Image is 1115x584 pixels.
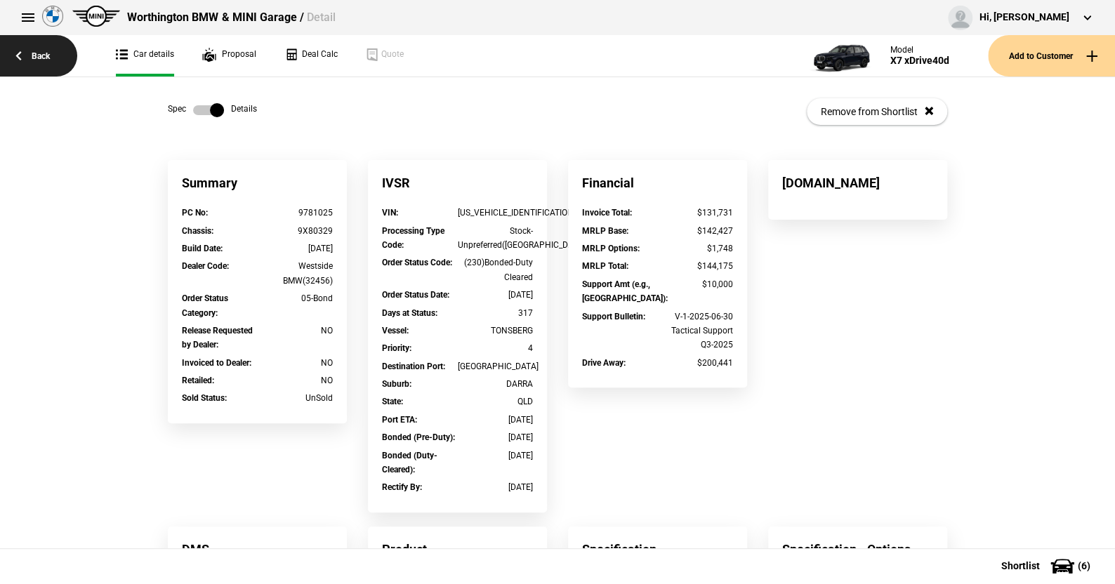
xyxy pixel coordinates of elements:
div: V-1-2025-06-30 Tactical Support Q3-2025 [658,310,734,352]
button: Add to Customer [988,35,1115,77]
div: X7 xDrive40d [890,55,949,67]
div: [DATE] [258,241,334,255]
div: Stock-Unpreferred([GEOGRAPHIC_DATA]) [458,224,534,253]
div: Hi, [PERSON_NAME] [979,11,1069,25]
div: [DATE] [458,480,534,494]
div: 9781025 [258,206,334,220]
strong: MRLP Total : [582,261,628,271]
div: NO [258,356,334,370]
strong: Processing Type Code : [382,226,444,250]
div: [GEOGRAPHIC_DATA] [458,359,534,373]
strong: Drive Away : [582,358,626,368]
div: [US_VEHICLE_IDENTIFICATION_NUMBER] [458,206,534,220]
div: 9X80329 [258,224,334,238]
strong: Suburb : [382,379,411,389]
div: NO [258,373,334,387]
div: DMS [168,526,347,572]
div: 4 [458,341,534,355]
a: Proposal [202,35,256,77]
div: 05-Bond [258,291,334,305]
div: Summary [168,160,347,206]
strong: MRLP Options : [582,244,640,253]
button: Remove from Shortlist [807,98,947,125]
div: $131,731 [658,206,734,220]
div: Specification - Options [768,526,947,572]
strong: Support Amt (e.g., [GEOGRAPHIC_DATA]) : [582,279,668,303]
strong: Build Date : [182,244,223,253]
div: $1,748 [658,241,734,255]
strong: Invoice Total : [582,208,632,218]
div: $144,175 [658,259,734,273]
div: Worthington BMW & MINI Garage / [127,10,335,25]
div: TONSBERG [458,324,534,338]
div: Specification [568,526,747,572]
div: Spec Details [168,103,257,117]
strong: Dealer Code : [182,261,229,271]
strong: Vessel : [382,326,409,336]
strong: Chassis : [182,226,213,236]
span: Detail [306,11,335,24]
strong: Sold Status : [182,393,227,403]
button: Shortlist(6) [980,548,1115,583]
div: DARRA [458,377,534,391]
strong: State : [382,397,403,406]
div: $10,000 [658,277,734,291]
div: Financial [568,160,747,206]
div: Westside BMW(32456) [258,259,334,288]
img: bmw.png [42,6,63,27]
strong: MRLP Base : [582,226,628,236]
div: NO [258,324,334,338]
span: Shortlist [1001,561,1040,571]
strong: Order Status Code : [382,258,452,267]
div: [DOMAIN_NAME] [768,160,947,206]
div: IVSR [368,160,547,206]
a: Deal Calc [284,35,338,77]
strong: PC No : [182,208,208,218]
strong: Retailed : [182,376,214,385]
div: Model [890,45,949,55]
div: Product [368,526,547,572]
div: UnSold [258,391,334,405]
div: $200,441 [658,356,734,370]
div: QLD [458,394,534,409]
a: Car details [116,35,174,77]
strong: Bonded (Duty-Cleared) : [382,451,437,474]
div: [DATE] [458,288,534,302]
strong: VIN : [382,208,398,218]
strong: Order Status Date : [382,290,449,300]
strong: Days at Status : [382,308,437,318]
div: 317 [458,306,534,320]
strong: Order Status Category : [182,293,228,317]
div: (230)Bonded-Duty Cleared [458,255,534,284]
strong: Invoiced to Dealer : [182,358,251,368]
img: mini.png [72,6,120,27]
strong: Support Bulletin : [582,312,645,321]
strong: Port ETA : [382,415,417,425]
strong: Bonded (Pre-Duty) : [382,432,455,442]
strong: Rectify By : [382,482,422,492]
div: [DATE] [458,430,534,444]
div: [DATE] [458,449,534,463]
strong: Destination Port : [382,361,445,371]
strong: Release Requested by Dealer : [182,326,253,350]
span: ( 6 ) [1078,561,1090,571]
div: [DATE] [458,413,534,427]
div: $142,427 [658,224,734,238]
strong: Priority : [382,343,411,353]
